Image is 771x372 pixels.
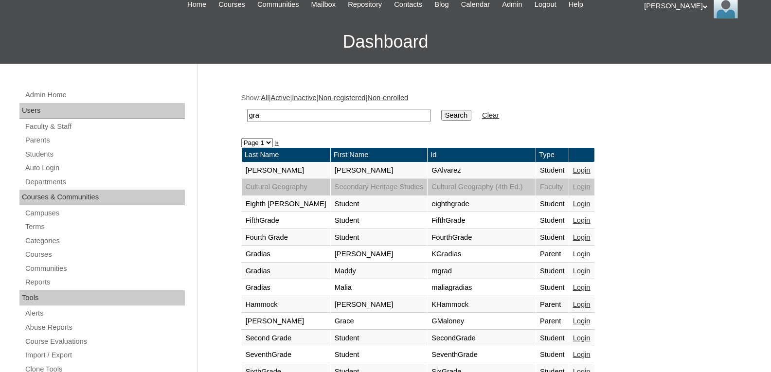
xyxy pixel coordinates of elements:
[331,213,428,229] td: Student
[428,196,536,213] td: eighthgrade
[536,179,569,195] td: Faculty
[242,213,330,229] td: FifthGrade
[24,207,185,219] a: Campuses
[319,94,366,102] a: Non-registered
[536,230,569,246] td: Student
[573,216,591,224] a: Login
[275,139,279,146] a: »
[292,94,317,102] a: Inactive
[536,347,569,363] td: Student
[24,276,185,288] a: Reports
[19,290,185,306] div: Tools
[24,121,185,133] a: Faculty & Staff
[331,230,428,246] td: Student
[441,110,471,121] input: Search
[536,148,569,162] td: Type
[19,190,185,205] div: Courses & Communities
[536,213,569,229] td: Student
[242,148,330,162] td: Last Name
[331,179,428,195] td: Secondary Heritage Studies
[573,283,591,291] a: Login
[19,103,185,119] div: Users
[428,330,536,347] td: SecondGrade
[24,235,185,247] a: Categories
[536,330,569,347] td: Student
[573,301,591,308] a: Login
[242,347,330,363] td: SeventhGrade
[428,263,536,280] td: mgrad
[536,313,569,330] td: Parent
[428,148,536,162] td: Id
[242,230,330,246] td: Fourth Grade
[428,213,536,229] td: FifthGrade
[331,162,428,179] td: [PERSON_NAME]
[247,109,430,122] input: Search
[536,246,569,263] td: Parent
[536,297,569,313] td: Parent
[573,200,591,208] a: Login
[24,349,185,361] a: Import / Export
[573,317,591,325] a: Login
[573,250,591,258] a: Login
[367,94,408,102] a: Non-enrolled
[482,111,499,119] a: Clear
[24,148,185,160] a: Students
[428,347,536,363] td: SeventhGrade
[242,313,330,330] td: [PERSON_NAME]
[24,134,185,146] a: Parents
[241,93,723,127] div: Show: | | | |
[242,280,330,296] td: Gradias
[428,162,536,179] td: GAlvarez
[331,330,428,347] td: Student
[573,183,591,191] a: Login
[261,94,269,102] a: All
[573,351,591,358] a: Login
[24,263,185,275] a: Communities
[24,221,185,233] a: Terms
[536,280,569,296] td: Student
[24,321,185,334] a: Abuse Reports
[573,233,591,241] a: Login
[428,230,536,246] td: FourthGrade
[428,246,536,263] td: KGradias
[331,280,428,296] td: Malia
[331,196,428,213] td: Student
[536,263,569,280] td: Student
[428,297,536,313] td: KHammock
[428,313,536,330] td: GMaloney
[331,148,428,162] td: First Name
[242,297,330,313] td: Hammock
[331,263,428,280] td: Maddy
[270,94,290,102] a: Active
[428,280,536,296] td: maliagradias
[24,307,185,319] a: Alerts
[242,246,330,263] td: Gradias
[242,330,330,347] td: Second Grade
[5,20,766,64] h3: Dashboard
[24,89,185,101] a: Admin Home
[24,162,185,174] a: Auto Login
[24,336,185,348] a: Course Evaluations
[331,313,428,330] td: Grace
[331,297,428,313] td: [PERSON_NAME]
[331,347,428,363] td: Student
[536,162,569,179] td: Student
[24,176,185,188] a: Departments
[331,246,428,263] td: [PERSON_NAME]
[573,267,591,275] a: Login
[573,166,591,174] a: Login
[428,179,536,195] td: Cultural Geography (4th Ed.)
[242,162,330,179] td: [PERSON_NAME]
[242,263,330,280] td: Gradias
[24,248,185,261] a: Courses
[242,179,330,195] td: Cultural Geography
[242,196,330,213] td: Eighth [PERSON_NAME]
[573,334,591,342] a: Login
[536,196,569,213] td: Student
